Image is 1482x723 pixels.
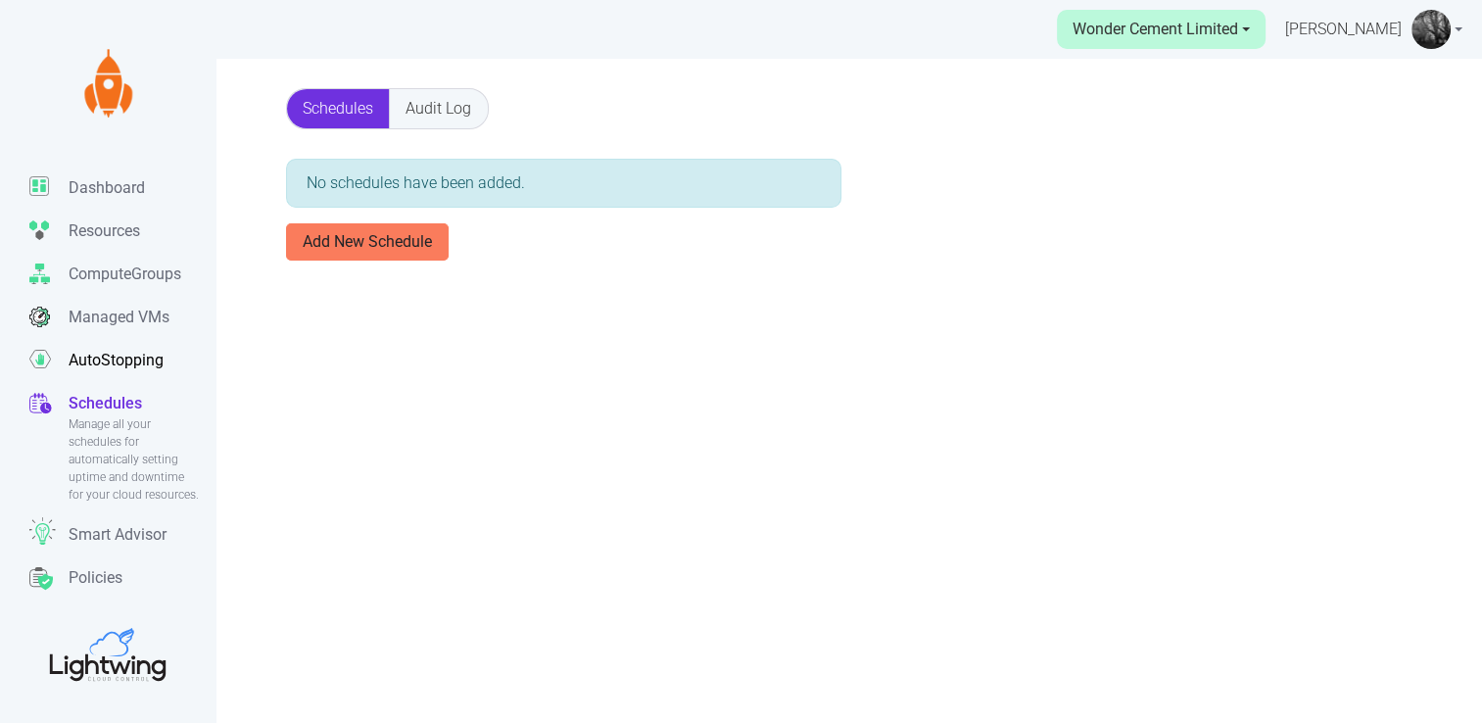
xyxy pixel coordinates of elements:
[69,566,122,590] p: Policies
[29,210,215,253] a: Resources
[287,89,389,128] a: Schedules
[29,253,215,296] a: ComputeGroups
[69,349,164,372] p: AutoStopping
[29,296,215,339] a: Managed VMs
[1057,10,1266,49] a: Wonder Cement Limited
[29,382,215,513] a: SchedulesManage all your schedules for automatically setting uptime and downtime for your cloud r...
[69,306,169,329] p: Managed VMs
[29,339,215,382] a: AutoStopping
[73,49,142,118] img: Lightwing
[69,263,181,286] p: ComputeGroups
[69,176,145,200] p: Dashboard
[390,89,488,128] a: Audit Log
[29,513,215,556] a: Smart Advisor
[69,392,142,415] p: Schedules
[29,167,215,210] a: Dashboard
[69,219,140,243] p: Resources
[69,415,201,504] span: Manage all your schedules for automatically setting uptime and downtime for your cloud resources.
[29,556,215,600] a: Policies
[286,159,842,208] div: No schedules have been added.
[1285,18,1402,41] span: [PERSON_NAME]
[286,223,449,261] button: Add New Schedule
